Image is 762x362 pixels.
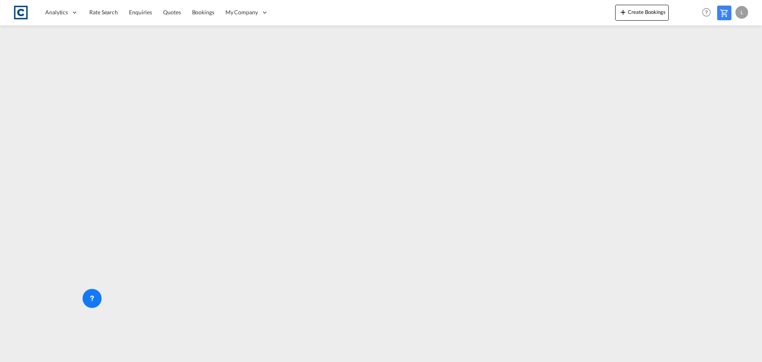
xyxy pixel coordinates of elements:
span: My Company [225,8,258,16]
div: L [735,6,748,19]
img: 1fdb9190129311efbfaf67cbb4249bed.jpeg [12,4,30,21]
span: Rate Search [89,9,118,15]
span: Bookings [192,9,214,15]
span: Quotes [163,9,181,15]
button: icon-plus 400-fgCreate Bookings [615,5,669,21]
span: Enquiries [129,9,152,15]
div: Help [700,6,717,20]
md-icon: icon-plus 400-fg [618,7,628,17]
span: Analytics [45,8,68,16]
span: Help [700,6,713,19]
